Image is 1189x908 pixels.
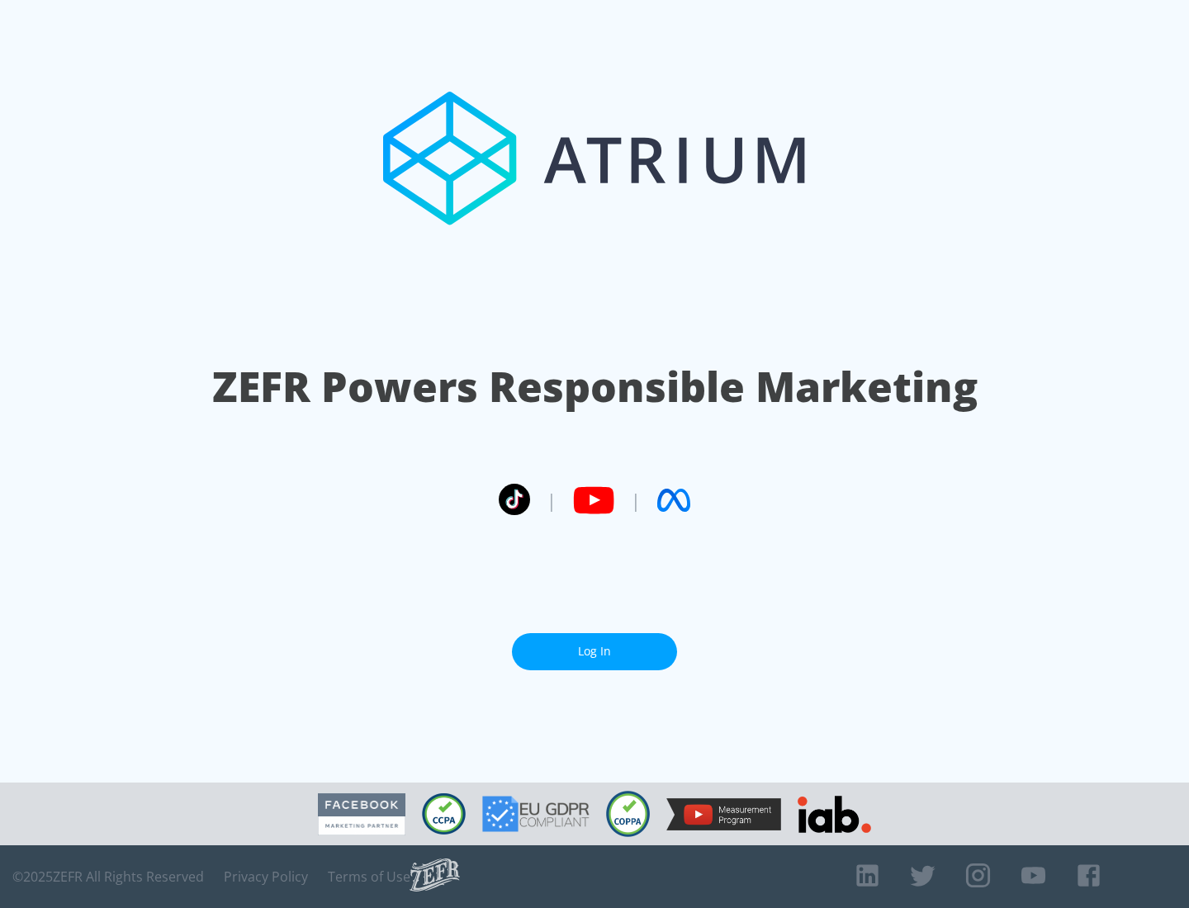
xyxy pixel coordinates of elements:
a: Log In [512,633,677,670]
img: YouTube Measurement Program [666,798,781,830]
span: © 2025 ZEFR All Rights Reserved [12,868,204,885]
span: | [631,488,641,513]
img: Facebook Marketing Partner [318,793,405,835]
img: GDPR Compliant [482,796,590,832]
img: CCPA Compliant [422,793,466,835]
a: Terms of Use [328,868,410,885]
h1: ZEFR Powers Responsible Marketing [212,358,978,415]
a: Privacy Policy [224,868,308,885]
span: | [547,488,557,513]
img: COPPA Compliant [606,791,650,837]
img: IAB [798,796,871,833]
